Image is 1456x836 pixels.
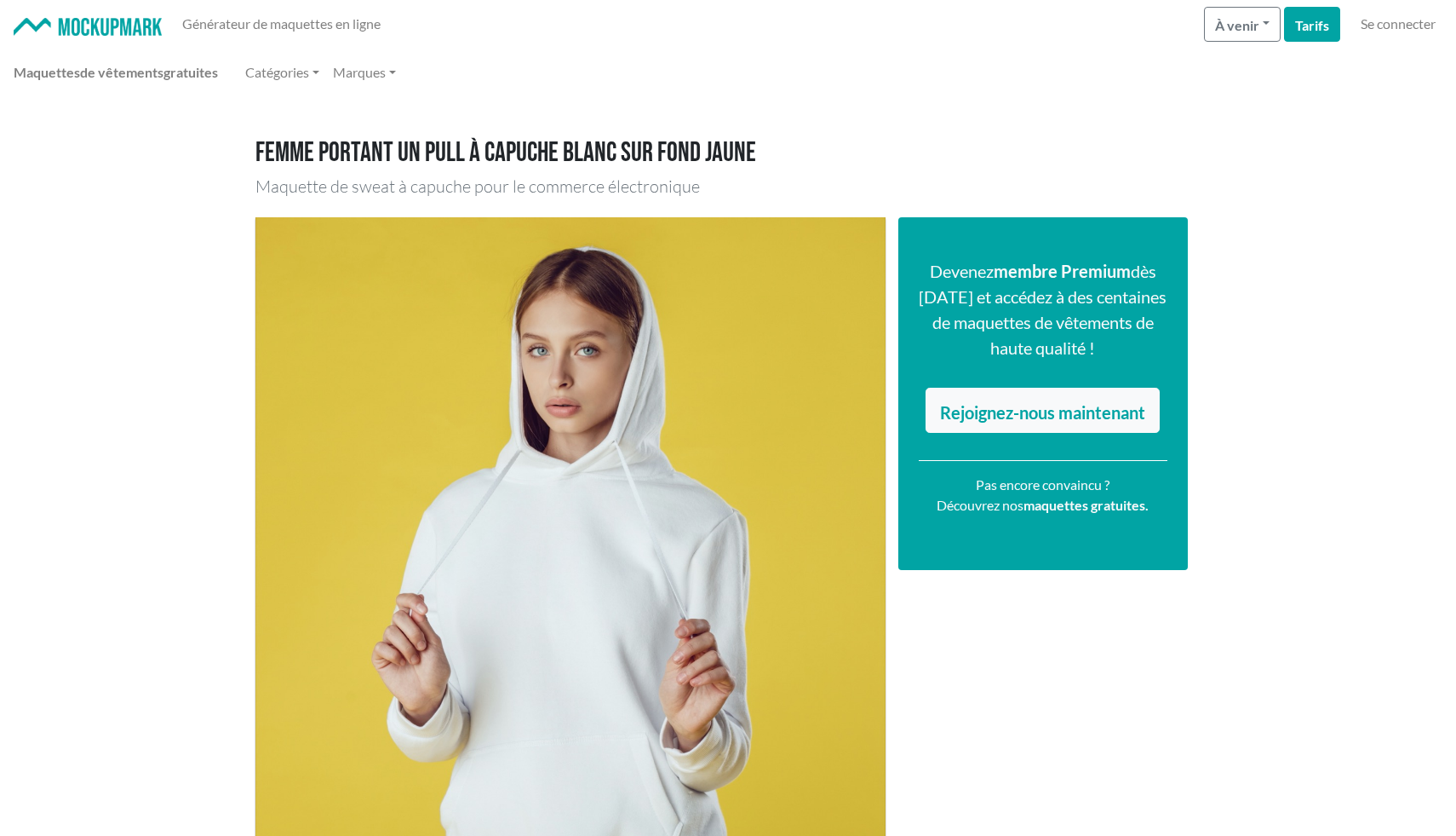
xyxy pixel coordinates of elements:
[14,18,162,36] img: Marque de maquette
[163,64,218,80] font: gratuites
[182,15,381,32] font: Générateur de maquettes en ligne
[940,402,1145,423] font: Rejoignez-nous maintenant
[1295,17,1329,33] font: Tarifs
[926,388,1160,432] a: Rejoignez-nous maintenant
[994,261,1131,281] font: membre Premium
[326,55,403,89] a: Marques
[80,64,163,80] font: de vêtements
[245,64,309,80] font: Catégories
[1354,7,1442,41] a: Se connecter
[976,476,1109,493] font: Pas encore convaincu ?
[1361,15,1436,32] font: Se connecter
[14,64,80,80] font: Maquettes
[930,261,994,281] font: Devenez
[937,497,1023,513] font: Découvrez nos
[333,64,386,80] font: Marques
[7,55,225,89] a: Maquettesde vêtementsgratuites
[255,176,700,197] font: Maquette de sweat à capuche pour le commerce électronique
[1215,17,1259,33] font: À venir
[175,7,387,41] a: Générateur de maquettes en ligne
[255,136,756,170] font: Femme portant un pull à capuche blanc sur fond jaune
[1284,7,1340,42] a: Tarifs
[238,55,326,89] a: Catégories
[1204,7,1281,42] button: À venir
[1023,497,1149,513] a: maquettes gratuites.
